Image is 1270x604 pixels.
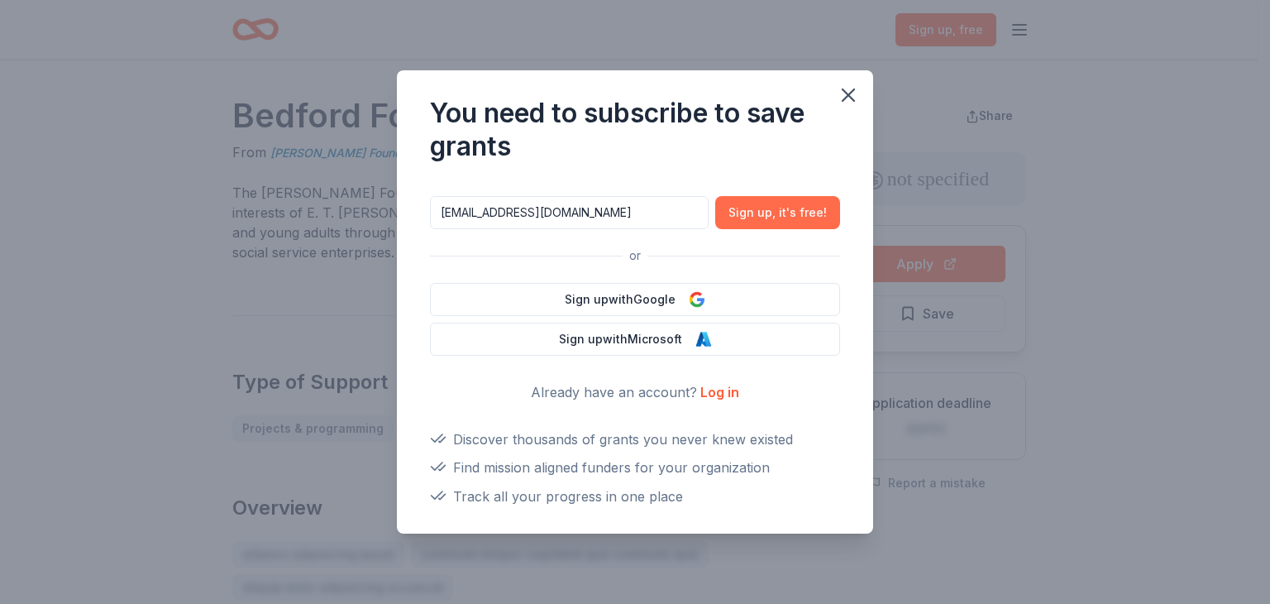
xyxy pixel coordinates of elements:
div: Discover thousands of grants you never knew existed [430,429,840,450]
span: , it ' s free! [772,203,827,223]
button: Sign up, it's free! [715,196,840,229]
img: Microsoft Logo [695,331,712,348]
input: Enter email address [430,196,709,229]
span: Already have an account? [531,384,697,400]
button: Sign upwithGoogle [430,283,840,316]
span: or [623,246,647,266]
a: Log in [700,384,739,400]
div: You need to subscribe to save grants [430,97,840,163]
div: Find mission aligned funders for your organization [430,457,840,478]
div: Track all your progress in one place [430,486,840,507]
button: Sign upwithMicrosoft [430,323,840,356]
img: Google Logo [689,291,705,308]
